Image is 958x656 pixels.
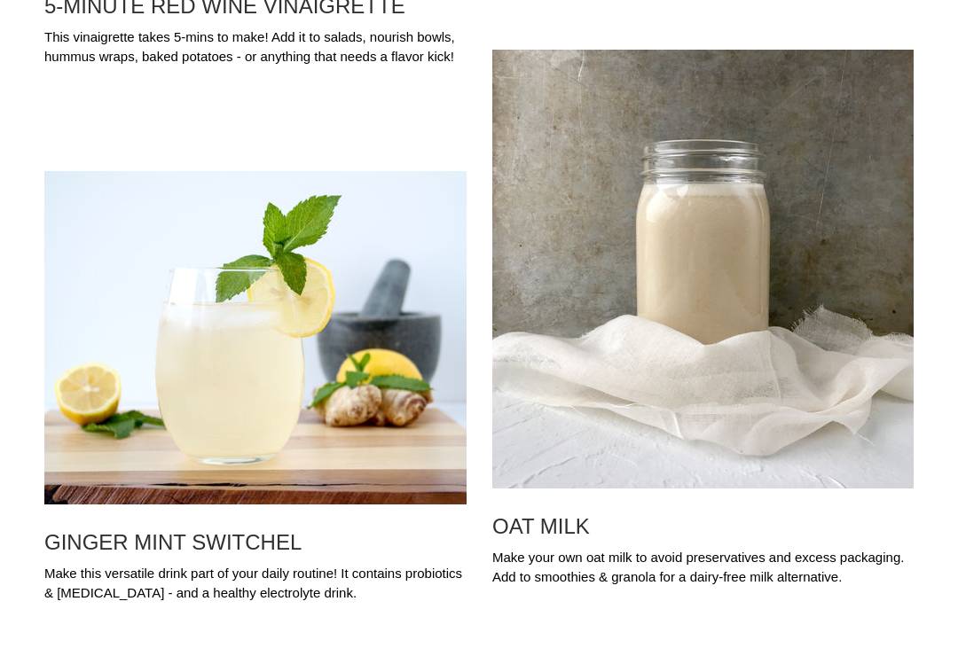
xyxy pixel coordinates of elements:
a: GINGER MINT SWITCHEL [44,530,467,555]
div: Make your own oat milk to avoid preservatives and excess packaging. Add to smoothies & granola fo... [492,548,914,588]
img: GINGER MINT SWITCHEL [44,171,467,504]
div: This vinaigrette takes 5-mins to make! Add it to salads, nourish bowls, hummus wraps, baked potat... [44,27,467,67]
a: OAT MILK [492,514,914,539]
img: OAT MILK [492,50,914,488]
div: Make this versatile drink part of your daily routine! It contains probiotics & [MEDICAL_DATA] - a... [44,564,467,604]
